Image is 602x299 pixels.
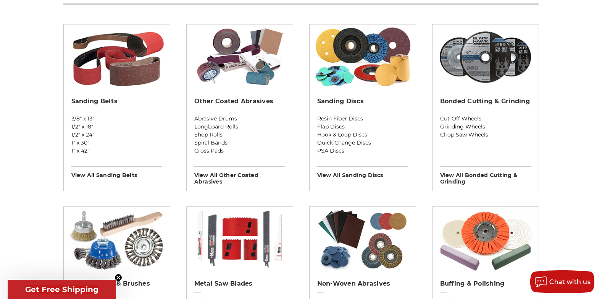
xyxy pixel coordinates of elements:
[194,123,285,131] a: Longboard Rolls
[440,280,531,288] h2: Buffing & Polishing
[317,280,408,288] h2: Non-woven Abrasives
[317,166,408,179] h3: View All sanding discs
[313,207,412,272] img: Non-woven Abrasives
[71,115,162,123] a: 3/8" x 13"
[440,97,531,105] h2: Bonded Cutting & Grinding
[440,131,531,139] a: Chop Saw Wheels
[190,24,289,89] img: Other Coated Abrasives
[67,207,166,272] img: Wire Wheels & Brushes
[317,97,408,105] h2: Sanding Discs
[194,131,285,139] a: Shop Rolls
[194,147,285,155] a: Cross Pads
[67,24,166,89] img: Sanding Belts
[436,207,535,272] img: Buffing & Polishing
[115,274,122,281] button: Close teaser
[71,166,162,179] h3: View All sanding belts
[317,115,408,123] a: Resin Fiber Discs
[71,123,162,131] a: 1/2" x 18"
[194,97,285,105] h2: Other Coated Abrasives
[549,278,591,286] span: Chat with us
[317,147,408,155] a: PSA Discs
[71,147,162,155] a: 1" x 42"
[194,139,285,147] a: Spiral Bands
[440,115,531,123] a: Cut-Off Wheels
[317,139,408,147] a: Quick Change Discs
[190,207,289,272] img: Metal Saw Blades
[71,97,162,105] h2: Sanding Belts
[71,131,162,139] a: 1/2" x 24"
[313,24,412,89] img: Sanding Discs
[25,285,98,294] span: Get Free Shipping
[194,166,285,185] h3: View All other coated abrasives
[317,131,408,139] a: Hook & Loop Discs
[440,123,531,131] a: Grinding Wheels
[317,123,408,131] a: Flap Discs
[436,24,535,89] img: Bonded Cutting & Grinding
[194,115,285,123] a: Abrasive Drums
[71,280,162,288] h2: Wire Wheels & Brushes
[8,280,116,299] div: Get Free ShippingClose teaser
[440,166,531,185] h3: View All bonded cutting & grinding
[71,139,162,147] a: 1" x 30"
[194,280,285,288] h2: Metal Saw Blades
[530,270,594,293] button: Chat with us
